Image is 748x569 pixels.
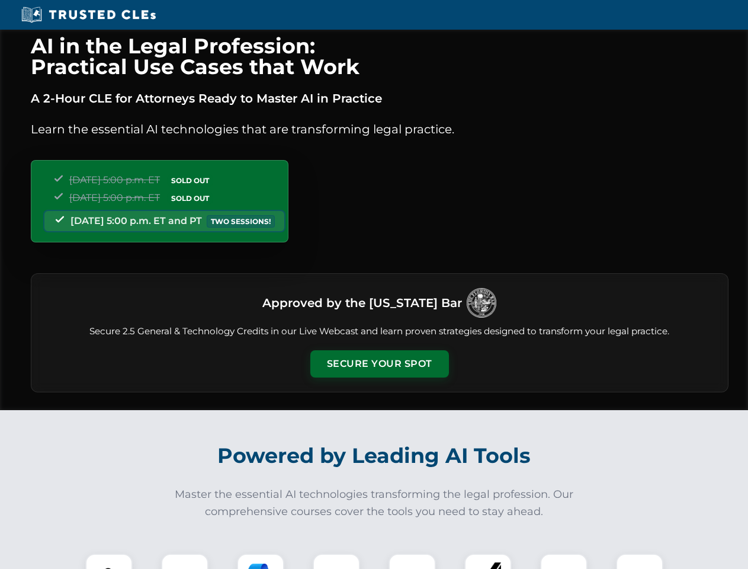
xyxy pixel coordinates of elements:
h2: Powered by Leading AI Tools [46,435,702,477]
img: Logo [467,288,496,318]
h1: AI in the Legal Profession: Practical Use Cases that Work [31,36,728,77]
p: A 2-Hour CLE for Attorneys Ready to Master AI in Practice [31,89,728,108]
span: [DATE] 5:00 p.m. ET [69,174,160,186]
span: SOLD OUT [167,192,213,204]
span: SOLD OUT [167,174,213,187]
h3: Approved by the [US_STATE] Bar [262,292,462,314]
p: Secure 2.5 General & Technology Credits in our Live Webcast and learn proven strategies designed ... [46,325,714,338]
span: [DATE] 5:00 p.m. ET [69,192,160,203]
img: Trusted CLEs [18,6,159,24]
p: Learn the essential AI technologies that are transforming legal practice. [31,120,728,139]
button: Secure Your Spot [310,350,449,378]
p: Master the essential AI technologies transforming the legal profession. Our comprehensive courses... [167,486,582,520]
